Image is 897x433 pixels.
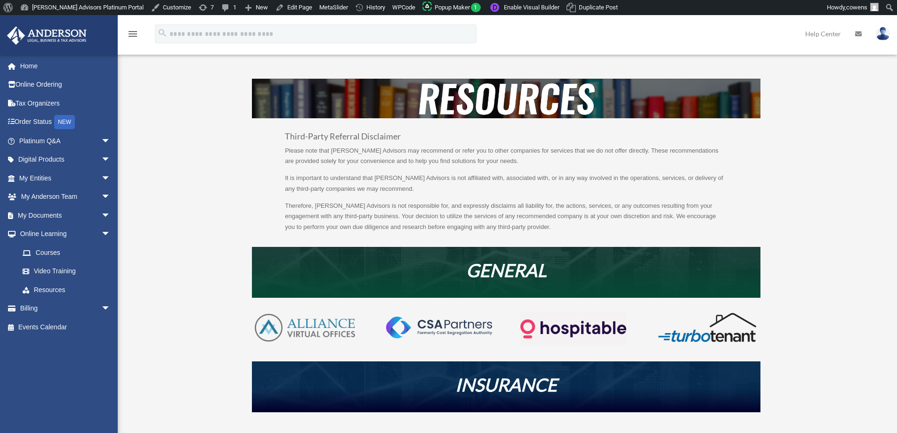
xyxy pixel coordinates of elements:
div: NEW [54,115,75,129]
i: search [157,28,168,38]
span: cowens [846,4,867,11]
a: Billingarrow_drop_down [7,299,125,318]
img: AVO-logo-1-color [252,312,358,344]
p: Please note that [PERSON_NAME] Advisors may recommend or refer you to other companies for service... [285,146,727,173]
a: My Anderson Teamarrow_drop_down [7,188,125,206]
img: turbotenant [654,312,760,343]
img: resources-header [252,79,760,118]
a: Events Calendar [7,318,125,336]
span: arrow_drop_down [101,206,120,225]
h3: Third-Party Referral Disclaimer [285,132,727,146]
a: Online Learningarrow_drop_down [7,225,125,244]
em: GENERAL [466,259,547,281]
span: arrow_drop_down [101,131,120,151]
span: arrow_drop_down [101,169,120,188]
span: arrow_drop_down [101,299,120,319]
a: Video Training [13,262,125,281]
a: Platinum Q&Aarrow_drop_down [7,131,125,150]
a: Online Ordering [7,75,125,94]
a: Courses [13,243,125,262]
span: 1 [471,3,481,12]
a: Help Center [798,15,848,52]
p: Therefore, [PERSON_NAME] Advisors is not responsible for, and expressly disclaims all liability f... [285,201,727,233]
span: arrow_drop_down [101,188,120,207]
a: Order StatusNEW [7,113,125,132]
img: Anderson Advisors Platinum Portal [4,26,89,45]
a: Home [7,57,125,75]
a: Digital Productsarrow_drop_down [7,150,125,169]
img: User Pic [876,27,890,41]
span: arrow_drop_down [101,225,120,244]
a: Resources [13,280,120,299]
a: Tax Organizers [7,94,125,113]
i: menu [127,28,138,40]
em: INSURANCE [455,374,557,395]
p: It is important to understand that [PERSON_NAME] Advisors is not affiliated with, associated with... [285,173,727,201]
a: My Entitiesarrow_drop_down [7,169,125,188]
span: arrow_drop_down [101,150,120,170]
img: Logo-transparent-dark [520,312,626,346]
img: CSA-partners-Formerly-Cost-Segregation-Authority [386,317,492,338]
a: My Documentsarrow_drop_down [7,206,125,225]
a: menu [127,32,138,40]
